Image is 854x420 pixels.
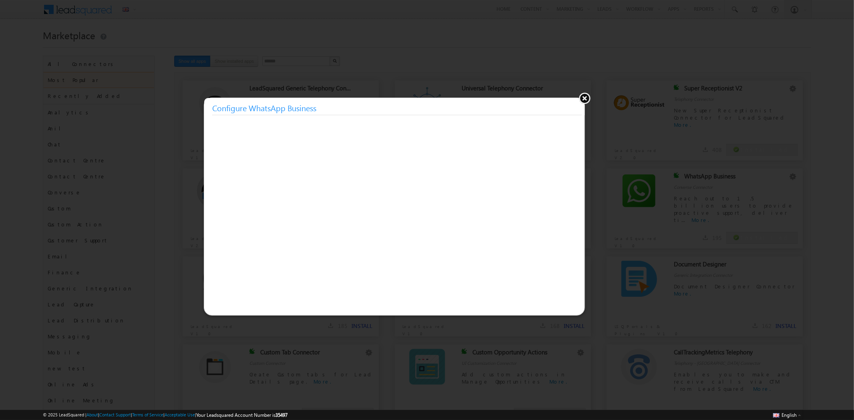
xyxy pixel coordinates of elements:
[196,412,287,418] span: Your Leadsquared Account Number is
[212,101,582,115] h3: Configure WhatsApp Business
[771,410,803,420] button: English
[132,412,163,417] a: Terms of Service
[99,412,131,417] a: Contact Support
[86,412,98,417] a: About
[165,412,195,417] a: Acceptable Use
[275,412,287,418] span: 35497
[782,412,797,418] span: English
[43,411,287,419] span: © 2025 LeadSquared | | | | |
